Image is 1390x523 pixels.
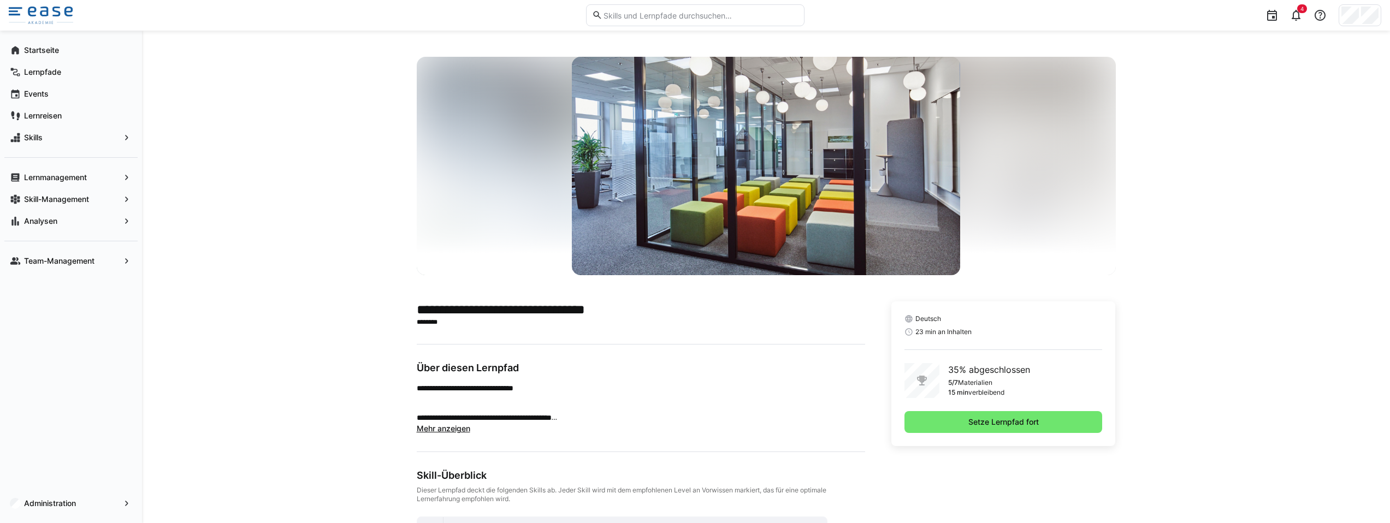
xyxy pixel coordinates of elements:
[417,469,865,482] div: Skill-Überblick
[1300,5,1304,12] span: 4
[958,378,992,387] p: Materialien
[417,486,865,503] div: Dieser Lernpfad deckt die folgenden Skills ab. Jeder Skill wird mit dem empfohlenen Level an Vorw...
[948,363,1030,376] p: 35% abgeschlossen
[915,314,941,323] span: Deutsch
[948,388,968,397] p: 15 min
[417,362,865,374] h3: Über diesen Lernpfad
[904,411,1103,433] button: Setze Lernpfad fort
[417,424,470,433] span: Mehr anzeigen
[968,388,1004,397] p: verbleibend
[602,10,798,20] input: Skills und Lernpfade durchsuchen…
[915,328,972,336] span: 23 min an Inhalten
[967,417,1040,427] span: Setze Lernpfad fort
[948,378,958,387] p: 5/7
